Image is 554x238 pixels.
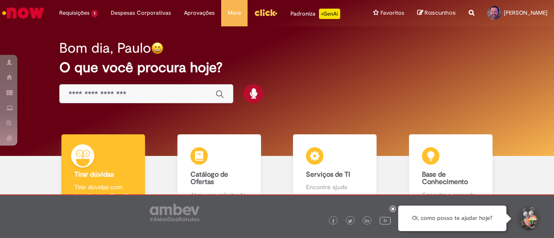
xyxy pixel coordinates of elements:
[515,206,541,232] button: Iniciar Conversa de Suporte
[45,134,161,209] a: Tirar dúvidas Tirar dúvidas com Lupi Assist e Gen Ai
[59,41,151,56] h2: Bom dia, Paulo
[184,9,215,17] span: Aprovações
[1,4,45,22] img: ServiceNow
[74,183,132,200] p: Tirar dúvidas com Lupi Assist e Gen Ai
[422,190,480,199] p: Consulte e aprenda
[380,215,391,226] img: logo_footer_youtube.png
[254,6,277,19] img: click_logo_yellow_360x200.png
[111,9,171,17] span: Despesas Corporativas
[380,9,404,17] span: Favoritos
[190,190,248,199] p: Abra uma solicitação
[74,170,114,179] b: Tirar dúvidas
[417,9,456,17] a: Rascunhos
[190,170,228,187] b: Catálogo de Ofertas
[331,219,335,223] img: logo_footer_facebook.png
[365,219,369,224] img: logo_footer_linkedin.png
[151,42,164,54] img: happy-face.png
[91,10,98,17] span: 1
[393,134,509,209] a: Base de Conhecimento Consulte e aprenda
[161,134,277,209] a: Catálogo de Ofertas Abra uma solicitação
[425,9,456,17] span: Rascunhos
[422,170,468,187] b: Base de Conhecimento
[290,9,340,19] div: Padroniza
[59,9,90,17] span: Requisições
[228,9,241,17] span: More
[277,134,393,209] a: Serviços de TI Encontre ajuda
[59,60,494,75] h2: O que você procura hoje?
[348,219,352,223] img: logo_footer_twitter.png
[504,9,548,16] span: [PERSON_NAME]
[398,206,506,231] div: Oi, como posso te ajudar hoje?
[319,9,340,19] p: +GenAi
[150,204,200,221] img: logo_footer_ambev_rotulo_gray.png
[306,170,350,179] b: Serviços de TI
[306,183,364,191] p: Encontre ajuda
